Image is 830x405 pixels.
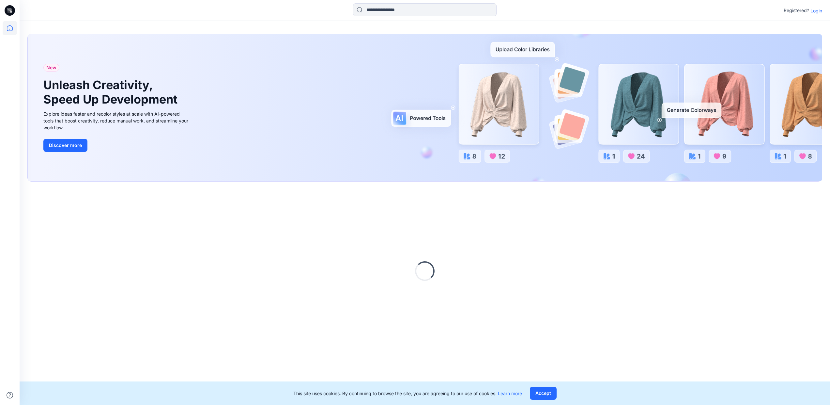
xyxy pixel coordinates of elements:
[810,7,822,14] p: Login
[43,110,190,131] div: Explore ideas faster and recolor styles at scale with AI-powered tools that boost creativity, red...
[46,64,56,72] span: New
[498,391,522,396] a: Learn more
[784,7,809,14] p: Registered?
[43,78,180,106] h1: Unleash Creativity, Speed Up Development
[530,387,557,400] button: Accept
[293,390,522,397] p: This site uses cookies. By continuing to browse the site, you are agreeing to our use of cookies.
[43,139,87,152] button: Discover more
[43,139,190,152] a: Discover more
